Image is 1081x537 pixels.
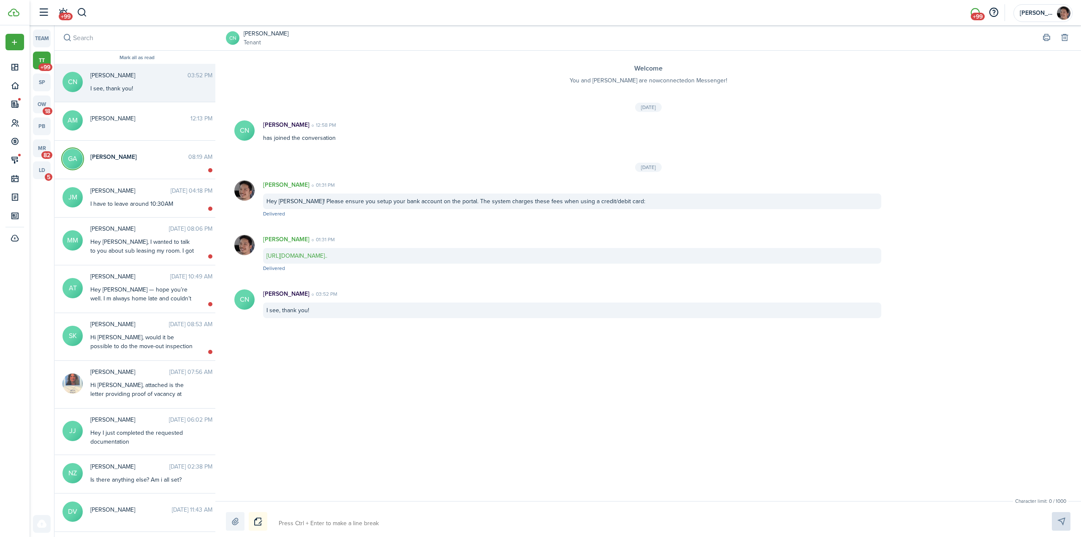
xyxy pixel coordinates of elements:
span: George Akladious [90,153,188,161]
img: Andy Bui [234,180,255,201]
small: Character limit: 0 / 1000 [1013,497,1068,505]
img: Andy Bui [234,235,255,255]
a: sp [33,74,51,91]
a: mr [33,139,51,157]
span: +99 [59,13,73,20]
div: Hey [PERSON_NAME]! Please ensure you setup your bank account on the portal. The system charges th... [263,194,881,209]
avatar-text: SK [62,326,83,346]
span: +99 [38,63,52,71]
a: pb [33,117,51,135]
time: [DATE] 10:49 AM [170,272,212,281]
span: Dwight Vidaud [90,505,172,514]
span: Madyson Maltby [90,224,169,233]
time: 01:31 PM [310,236,335,243]
time: [DATE] 06:02 PM [169,415,212,424]
div: I see, thank you! [90,84,196,93]
time: [DATE] 07:56 AM [169,368,212,376]
time: 12:58 PM [310,121,336,129]
span: Abderrahmen Triki [90,272,170,281]
time: [DATE] 02:38 PM [169,462,212,471]
span: Delivered [263,210,285,218]
span: Nyi Zaw [90,462,169,471]
time: [DATE] 08:53 AM [169,320,212,329]
time: [DATE] 11:43 AM [172,505,212,514]
a: [URL][DOMAIN_NAME].. [266,251,327,260]
span: Johnny Jones [90,415,169,424]
avatar-text: JJ [62,421,83,441]
div: Hey [PERSON_NAME] — hope you’re well. I m always home late and couldn’t find any roommates to ask... [90,285,196,330]
span: 18 [43,107,52,115]
div: Is there anything else? Am i all set? [90,475,196,484]
div: Hey I just completed the requested documentation [90,428,196,446]
div: has joined the conversation [255,120,890,142]
button: Search [61,32,73,44]
a: tt [33,52,51,69]
avatar-text: GA [62,149,83,169]
img: TenantCloud [8,8,19,16]
time: 01:31 PM [310,181,335,189]
a: [PERSON_NAME] [244,29,288,38]
h3: Welcome [232,63,1064,74]
div: I have to leave around 10:30AM [90,199,196,208]
button: Notice [249,512,267,531]
avatar-text: JM [62,187,83,207]
a: Tenant [244,38,288,47]
a: Notifications [55,2,71,24]
avatar-text: DV [62,502,83,522]
a: ld [33,161,51,179]
button: Open menu [5,34,24,50]
p: You and [PERSON_NAME] are now connected on Messenger! [232,76,1064,85]
span: Delivered [263,264,285,272]
div: Hi [PERSON_NAME], attached is the letter providing proof of vacancy at [STREET_ADDRESS][PERSON_NA... [90,381,196,425]
avatar-text: AT [62,278,83,298]
time: 03:52 PM [310,290,337,298]
time: [DATE] 04:18 PM [171,186,212,195]
div: Hey [PERSON_NAME], I wanted to talk to you about sub leasing my room. I got my Newark transfer an... [90,237,196,291]
span: Chaungoc Nguyen [90,71,187,80]
button: Search [77,5,87,20]
span: Shad Khan [90,320,169,329]
a: ow [33,95,51,113]
span: Ahmed Mahmoud [90,114,190,123]
button: Print [1040,32,1052,44]
button: Open resource center [986,5,1001,20]
span: Andy [1020,10,1054,16]
button: Mark all as read [120,55,155,61]
span: Peggi Knight [90,368,169,376]
div: [DATE] [635,103,662,112]
a: CN [226,31,239,45]
img: Peggi Knight [62,373,83,394]
avatar-text: AM [62,110,83,131]
img: Andy [1057,6,1070,20]
a: team [33,30,51,47]
avatar-text: CN [62,72,83,92]
p: [PERSON_NAME] [263,180,310,189]
button: Delete [1059,32,1070,44]
div: [DATE] [635,163,662,172]
time: 08:19 AM [188,153,212,161]
time: [DATE] 08:06 PM [169,224,212,233]
p: [PERSON_NAME] [263,120,310,129]
span: 5 [45,173,52,181]
avatar-text: CN [234,289,255,310]
button: Open sidebar [35,5,52,21]
p: [PERSON_NAME] [263,235,310,244]
time: 12:13 PM [190,114,212,123]
input: search [54,25,219,50]
p: [PERSON_NAME] [263,289,310,298]
div: I see, thank you! [263,303,881,318]
div: Hi [PERSON_NAME], would it be possible to do the move-out inspection with you and return the keys... [90,333,196,448]
time: 03:52 PM [187,71,212,80]
span: Jonathan Melendez Salgado [90,186,171,195]
avatar-text: CN [234,120,255,141]
avatar-text: MM [62,230,83,251]
span: 82 [41,151,52,159]
avatar-text: NZ [62,463,83,483]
